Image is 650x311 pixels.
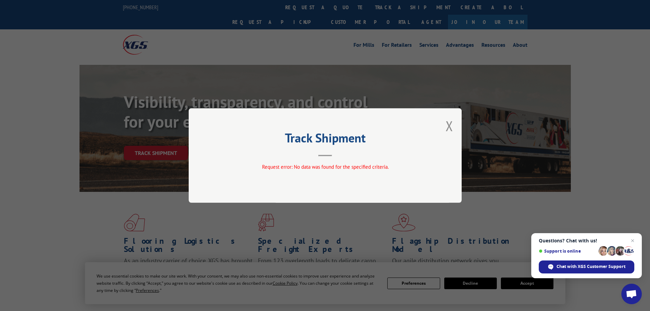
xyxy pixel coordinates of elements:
button: Close modal [446,117,453,135]
span: Support is online [539,249,596,254]
span: Questions? Chat with us! [539,238,634,243]
a: Open chat [621,284,642,304]
h2: Track Shipment [223,133,428,146]
span: Request error: No data was found for the specified criteria. [262,164,388,170]
span: Chat with XGS Customer Support [557,264,625,270]
span: Chat with XGS Customer Support [539,260,634,273]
